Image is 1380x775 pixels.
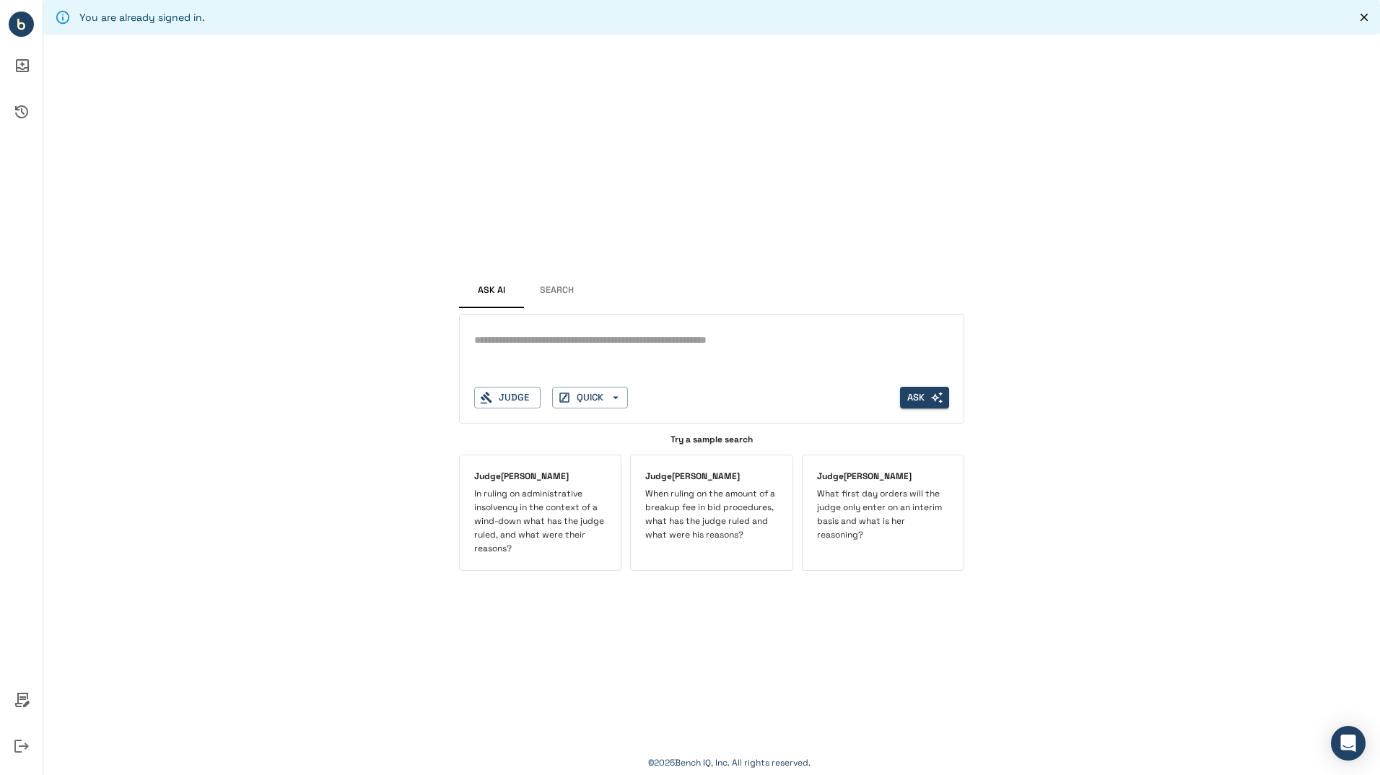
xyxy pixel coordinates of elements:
button: Search [524,273,589,308]
button: QUICK [552,387,628,409]
div: Open Intercom Messenger [1331,726,1366,761]
p: Judge [PERSON_NAME] [645,470,777,483]
button: Ask [900,387,949,409]
a: Judge[PERSON_NAME]When ruling on the amount of a breakup fee in bid procedures, what has the judg... [630,455,792,571]
div: You are already signed in. [79,4,205,30]
p: What first day orders will the judge only enter on an interim basis and what is her reasoning? [817,487,949,543]
a: Judge[PERSON_NAME]In ruling on administrative insolvency in the context of a wind-down what has t... [459,455,621,571]
span: Ask AI [478,285,505,297]
p: Judge [PERSON_NAME] [474,470,606,483]
a: Judge[PERSON_NAME]What first day orders will the judge only enter on an interim basis and what is... [802,455,964,571]
button: Judge [474,387,541,409]
p: Judge [PERSON_NAME] [817,470,949,483]
p: Try a sample search [459,433,964,446]
p: When ruling on the amount of a breakup fee in bid procedures, what has the judge ruled and what w... [645,487,777,543]
p: In ruling on administrative insolvency in the context of a wind-down what has the judge ruled, an... [474,487,606,556]
span: Enter search text [900,387,949,409]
